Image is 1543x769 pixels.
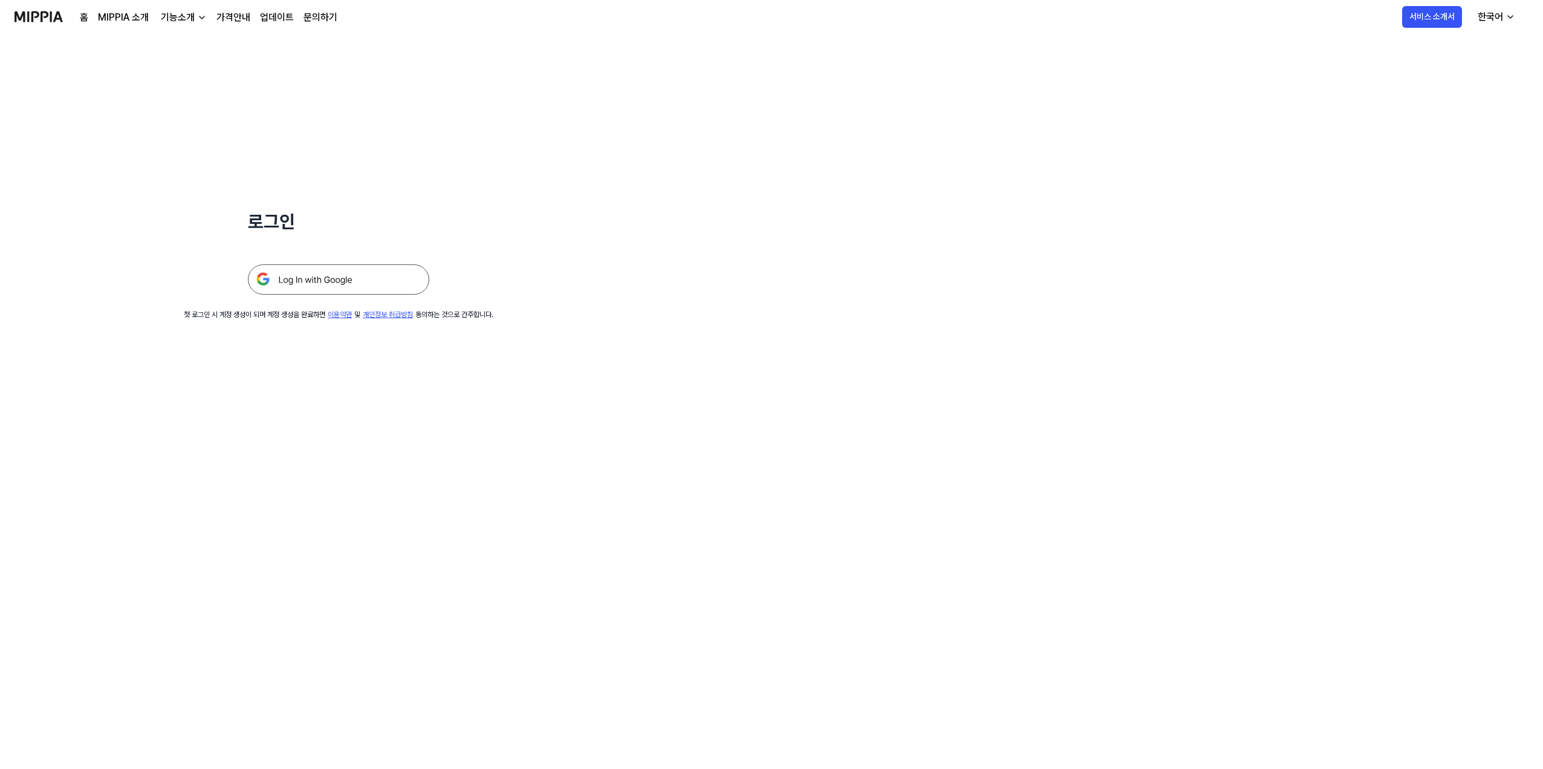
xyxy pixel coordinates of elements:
h1: 로그인 [248,208,429,235]
img: 구글 로그인 버튼 [248,264,429,295]
a: 업데이트 [260,10,294,25]
button: 한국어 [1468,5,1522,29]
div: 첫 로그인 시 계정 생성이 되며 계정 생성을 완료하면 및 동의하는 것으로 간주합니다. [184,309,493,320]
a: 홈 [80,10,88,25]
a: 개인정보 취급방침 [363,310,413,319]
div: 기능소개 [158,10,197,25]
a: 이용약관 [328,310,352,319]
button: 서비스 소개서 [1402,6,1462,28]
a: 가격안내 [216,10,250,25]
img: down [197,13,207,22]
button: 기능소개 [158,10,207,25]
a: MIPPIA 소개 [98,10,149,25]
a: 문의하기 [304,10,337,25]
div: 한국어 [1475,10,1506,24]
